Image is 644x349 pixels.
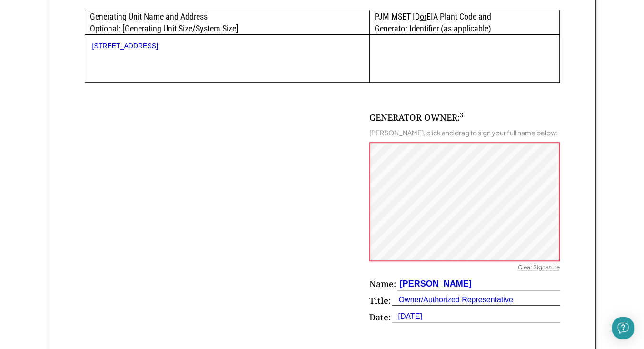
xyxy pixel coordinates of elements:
[369,311,391,323] div: Date:
[369,278,396,290] div: Name:
[518,264,560,273] div: Clear Signature
[85,10,370,34] div: Generating Unit Name and Address Optional: [Generating Unit Size/System Size]
[420,11,426,21] u: or
[369,128,558,137] div: [PERSON_NAME], click and drag to sign your full name below:
[370,10,559,34] div: PJM MSET ID EIA Plant Code and Generator Identifier (as applicable)
[460,111,464,119] sup: 3
[392,295,513,305] div: Owner/Authorized Representative
[397,278,472,290] div: [PERSON_NAME]
[92,42,363,50] div: [STREET_ADDRESS]
[612,317,634,339] div: Open Intercom Messenger
[369,295,391,307] div: Title:
[369,112,464,123] div: GENERATOR OWNER:
[392,311,422,322] div: [DATE]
